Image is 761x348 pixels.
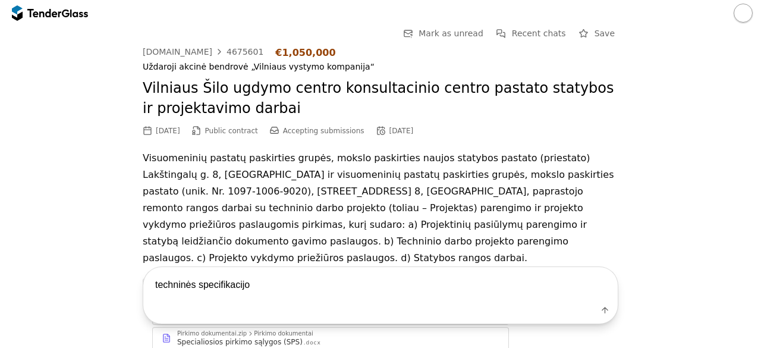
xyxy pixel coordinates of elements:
span: Mark as unread [419,29,483,38]
button: Mark as unread [400,26,487,41]
span: Public contract [205,127,258,135]
textarea: techninės specifikacij [143,267,618,302]
div: [DOMAIN_NAME] [143,48,212,56]
div: €1,050,000 [275,47,335,58]
span: Recent chats [512,29,566,38]
span: Accepting submissions [283,127,364,135]
span: Save [595,29,615,38]
div: [DATE] [156,127,180,135]
button: Save [576,26,618,41]
a: [DOMAIN_NAME]4675601 [143,47,263,57]
button: Recent chats [493,26,570,41]
div: Uždaroji akcinė bendrovė „Vilniaus vystymo kompanija“ [143,62,618,72]
div: [DATE] [389,127,414,135]
p: Visuomeninių pastatų paskirties grupės, mokslo paskirties naujos statybos pastato (priestato) Lak... [143,150,618,267]
div: 4675601 [227,48,263,56]
h2: Vilniaus Šilo ugdymo centro konsultacinio centro pastato statybos ir projektavimo darbai [143,79,618,118]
